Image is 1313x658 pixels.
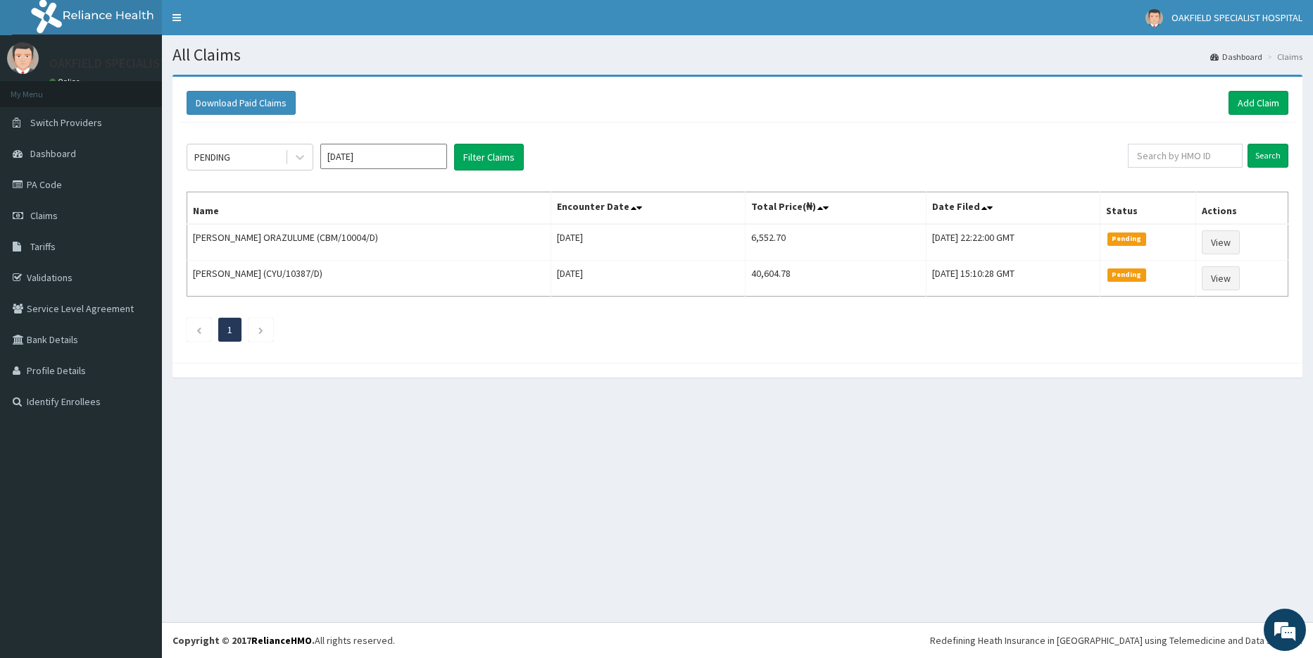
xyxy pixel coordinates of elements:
[746,261,926,297] td: 40,604.78
[187,192,551,225] th: Name
[926,224,1100,261] td: [DATE] 22:22:00 GMT
[746,192,926,225] th: Total Price(₦)
[454,144,524,170] button: Filter Claims
[30,209,58,222] span: Claims
[926,261,1100,297] td: [DATE] 15:10:28 GMT
[7,42,39,74] img: User Image
[30,147,76,160] span: Dashboard
[49,57,225,70] p: OAKFIELD SPECIALIST HOSPITAL
[1195,192,1288,225] th: Actions
[1210,51,1262,63] a: Dashboard
[251,634,312,647] a: RelianceHMO
[1248,144,1288,168] input: Search
[194,150,230,164] div: PENDING
[196,323,202,336] a: Previous page
[172,634,315,647] strong: Copyright © 2017 .
[30,240,56,253] span: Tariffs
[30,116,102,129] span: Switch Providers
[187,91,296,115] button: Download Paid Claims
[172,46,1302,64] h1: All Claims
[1107,232,1146,245] span: Pending
[227,323,232,336] a: Page 1 is your current page
[551,192,746,225] th: Encounter Date
[926,192,1100,225] th: Date Filed
[930,633,1302,647] div: Redefining Heath Insurance in [GEOGRAPHIC_DATA] using Telemedicine and Data Science!
[1128,144,1243,168] input: Search by HMO ID
[1171,11,1302,24] span: OAKFIELD SPECIALIST HOSPITAL
[162,622,1313,658] footer: All rights reserved.
[1100,192,1196,225] th: Status
[746,224,926,261] td: 6,552.70
[258,323,264,336] a: Next page
[1145,9,1163,27] img: User Image
[1264,51,1302,63] li: Claims
[1202,230,1240,254] a: View
[187,261,551,297] td: [PERSON_NAME] (CYU/10387/D)
[187,224,551,261] td: [PERSON_NAME] ORAZULUME (CBM/10004/D)
[551,261,746,297] td: [DATE]
[320,144,447,169] input: Select Month and Year
[1229,91,1288,115] a: Add Claim
[1107,268,1146,281] span: Pending
[1202,266,1240,290] a: View
[551,224,746,261] td: [DATE]
[49,77,83,87] a: Online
